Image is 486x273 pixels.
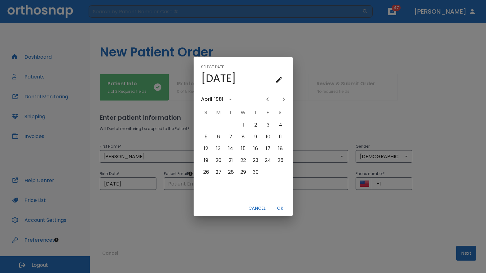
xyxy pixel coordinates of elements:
span: T [250,106,261,119]
button: Apr 26, 1981 [200,167,212,178]
button: calendar view is open, switch to year view [225,94,236,105]
button: Apr 2, 1981 [250,119,261,131]
button: calendar view is open, go to text input view [273,74,285,86]
span: F [262,106,274,119]
h4: [DATE] [201,72,236,85]
button: Apr 3, 1981 [262,119,274,131]
button: Apr 18, 1981 [275,143,286,154]
span: M [213,106,224,119]
button: Next month [278,94,289,105]
button: Apr 6, 1981 [213,131,224,142]
button: Previous month [262,94,273,105]
button: Apr 1, 1981 [238,119,249,131]
button: Apr 23, 1981 [250,155,261,166]
button: Apr 11, 1981 [275,131,286,142]
button: Apr 22, 1981 [238,155,249,166]
span: S [200,106,212,119]
button: Cancel [246,203,268,213]
span: S [275,106,286,119]
span: Select date [201,62,224,72]
button: Apr 29, 1981 [238,167,249,178]
button: Apr 16, 1981 [250,143,261,154]
button: Apr 13, 1981 [213,143,224,154]
button: Apr 30, 1981 [250,167,261,178]
button: Apr 14, 1981 [225,143,236,154]
button: Apr 19, 1981 [200,155,212,166]
button: Apr 10, 1981 [262,131,274,142]
button: Apr 25, 1981 [275,155,286,166]
div: April [201,96,212,103]
button: Apr 28, 1981 [225,167,236,178]
div: 1981 [214,96,223,103]
button: Apr 27, 1981 [213,167,224,178]
button: Apr 24, 1981 [262,155,274,166]
button: Apr 5, 1981 [200,131,212,142]
button: Apr 9, 1981 [250,131,261,142]
button: Apr 8, 1981 [238,131,249,142]
button: Apr 17, 1981 [262,143,274,154]
button: Apr 12, 1981 [200,143,212,154]
span: W [238,106,249,119]
button: Apr 7, 1981 [225,131,236,142]
button: Apr 4, 1981 [275,119,286,131]
span: T [225,106,236,119]
button: Apr 20, 1981 [213,155,224,166]
button: Apr 15, 1981 [238,143,249,154]
button: OK [270,203,290,213]
button: Apr 21, 1981 [225,155,236,166]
